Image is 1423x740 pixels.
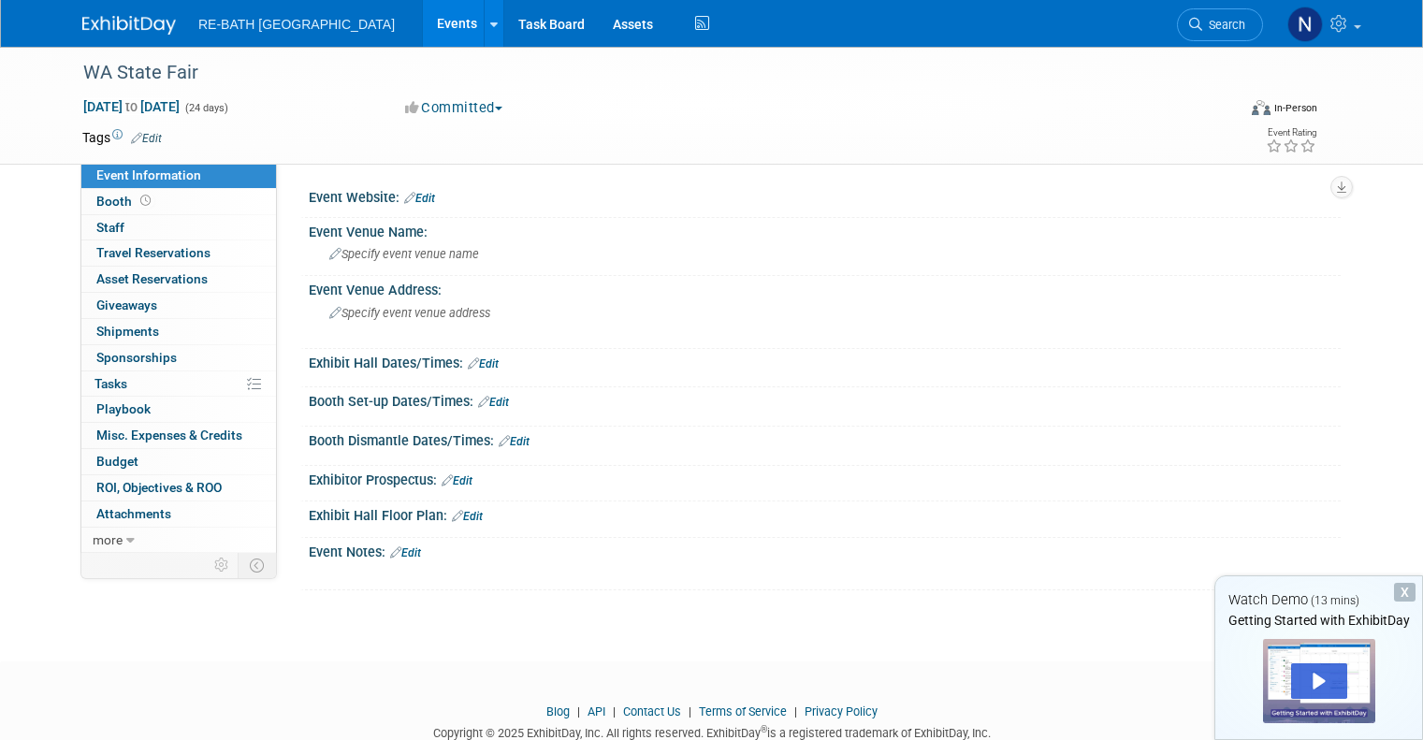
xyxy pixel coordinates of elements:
[123,99,140,114] span: to
[81,449,276,474] a: Budget
[81,397,276,422] a: Playbook
[468,357,499,370] a: Edit
[96,194,154,209] span: Booth
[623,704,681,718] a: Contact Us
[82,16,176,35] img: ExhibitDay
[1135,97,1317,125] div: Event Format
[1287,7,1323,42] img: niki hernandez
[499,435,530,448] a: Edit
[81,163,276,188] a: Event Information
[81,528,276,553] a: more
[1252,100,1271,115] img: Format-Inperson.png
[478,396,509,409] a: Edit
[1215,590,1422,610] div: Watch Demo
[81,319,276,344] a: Shipments
[81,267,276,292] a: Asset Reservations
[81,371,276,397] a: Tasks
[1311,594,1359,607] span: (13 mins)
[684,704,696,718] span: |
[390,546,421,559] a: Edit
[546,704,570,718] a: Blog
[404,192,435,205] a: Edit
[96,428,242,443] span: Misc. Expenses & Credits
[96,506,171,521] span: Attachments
[309,183,1341,208] div: Event Website:
[183,102,228,114] span: (24 days)
[329,247,479,261] span: Specify event venue name
[1215,611,1422,630] div: Getting Started with ExhibitDay
[309,349,1341,373] div: Exhibit Hall Dates/Times:
[81,345,276,370] a: Sponsorships
[1291,663,1347,699] div: Play
[239,553,277,577] td: Toggle Event Tabs
[1177,8,1263,41] a: Search
[81,215,276,240] a: Staff
[96,480,222,495] span: ROI, Objectives & ROO
[81,189,276,214] a: Booth
[94,376,127,391] span: Tasks
[805,704,878,718] a: Privacy Policy
[1273,101,1317,115] div: In-Person
[761,724,767,734] sup: ®
[608,704,620,718] span: |
[96,271,208,286] span: Asset Reservations
[452,510,483,523] a: Edit
[77,56,1212,90] div: WA State Fair
[96,454,138,469] span: Budget
[96,220,124,235] span: Staff
[309,501,1341,526] div: Exhibit Hall Floor Plan:
[96,324,159,339] span: Shipments
[82,98,181,115] span: [DATE] [DATE]
[399,98,510,118] button: Committed
[96,297,157,312] span: Giveaways
[329,306,490,320] span: Specify event venue address
[790,704,802,718] span: |
[131,132,162,145] a: Edit
[81,501,276,527] a: Attachments
[1202,18,1245,32] span: Search
[81,293,276,318] a: Giveaways
[81,240,276,266] a: Travel Reservations
[93,532,123,547] span: more
[588,704,605,718] a: API
[309,427,1341,451] div: Booth Dismantle Dates/Times:
[309,218,1341,241] div: Event Venue Name:
[81,475,276,501] a: ROI, Objectives & ROO
[96,167,201,182] span: Event Information
[96,245,211,260] span: Travel Reservations
[82,128,162,147] td: Tags
[699,704,787,718] a: Terms of Service
[1394,583,1416,602] div: Dismiss
[81,423,276,448] a: Misc. Expenses & Credits
[96,401,151,416] span: Playbook
[309,387,1341,412] div: Booth Set-up Dates/Times:
[309,466,1341,490] div: Exhibitor Prospectus:
[206,553,239,577] td: Personalize Event Tab Strip
[96,350,177,365] span: Sponsorships
[309,538,1341,562] div: Event Notes:
[1266,128,1316,138] div: Event Rating
[573,704,585,718] span: |
[198,17,395,32] span: RE-BATH [GEOGRAPHIC_DATA]
[442,474,472,487] a: Edit
[137,194,154,208] span: Booth not reserved yet
[309,276,1341,299] div: Event Venue Address:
